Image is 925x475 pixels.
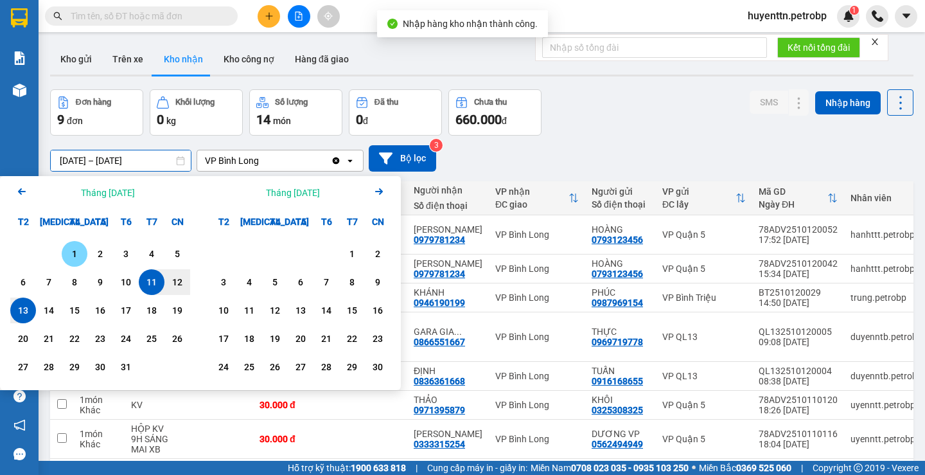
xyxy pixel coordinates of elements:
div: Số điện thoại [414,201,482,211]
div: 0793123456 [592,235,643,245]
span: notification [13,419,26,431]
div: 7 [40,274,58,290]
div: Choose Thứ Tư, tháng 11 5 2025. It's available. [262,269,288,295]
div: Choose Thứ Tư, tháng 11 26 2025. It's available. [262,354,288,380]
div: 0325308325 [592,405,643,415]
div: VP Quận 5 [662,434,746,444]
div: VP Quận 5 [662,229,746,240]
div: 22 [66,331,84,346]
div: Choose Thứ Ba, tháng 11 18 2025. It's available. [236,326,262,352]
div: 78ADV2510110120 [759,395,838,405]
div: Choose Thứ Tư, tháng 10 22 2025. It's available. [62,326,87,352]
div: HOÀNG [592,258,649,269]
div: 9H SÁNG MAI XB [131,434,176,454]
div: 09:08 [DATE] [759,337,838,347]
div: Choose Thứ Hai, tháng 10 27 2025. It's available. [10,354,36,380]
div: 25 [143,331,161,346]
div: 4 [240,274,258,290]
div: Choose Thứ Hai, tháng 10 20 2025. It's available. [10,326,36,352]
div: Khối lượng [175,98,215,107]
span: search [53,12,62,21]
div: Choose Thứ Hai, tháng 11 10 2025. It's available. [211,298,236,323]
div: 10 [117,274,135,290]
div: 30 [369,359,387,375]
div: Choose Thứ Năm, tháng 11 13 2025. It's available. [288,298,313,323]
div: Đơn hàng [76,98,111,107]
div: 1 [343,246,361,262]
button: Hàng đã giao [285,44,359,75]
div: 21 [40,331,58,346]
div: Choose Thứ Năm, tháng 10 9 2025. It's available. [87,269,113,295]
div: 30.000 đ [260,400,324,410]
div: Choose Chủ Nhật, tháng 10 19 2025. It's available. [164,298,190,323]
img: icon-new-feature [843,10,854,22]
div: Choose Thứ Tư, tháng 11 12 2025. It's available. [262,298,288,323]
div: Choose Thứ Sáu, tháng 11 14 2025. It's available. [313,298,339,323]
div: 31 [117,359,135,375]
button: Previous month. [14,184,30,201]
svg: Clear value [331,156,341,166]
div: Choose Thứ Bảy, tháng 11 29 2025. It's available. [339,354,365,380]
div: 30 [91,359,109,375]
div: 0971395879 [414,405,465,415]
div: 24 [117,331,135,346]
div: 0969719778 [592,337,643,347]
button: Bộ lọc [369,145,436,172]
div: 4 [143,246,161,262]
div: DƯƠNG VP [592,429,649,439]
div: 16 [369,303,387,318]
span: đ [502,116,507,126]
div: 14:50 [DATE] [759,298,838,308]
div: 78ADV2510110116 [759,429,838,439]
div: VP Bình Long [495,292,579,303]
div: Khác [80,405,118,415]
div: Choose Thứ Ba, tháng 11 25 2025. It's available. [236,354,262,380]
div: 3 [215,274,233,290]
span: món [273,116,291,126]
div: QL132510120005 [759,327,838,337]
div: KV [131,400,176,410]
div: 0562494949 [592,439,643,449]
div: HOÀNG [592,224,649,235]
img: phone-icon [872,10,883,22]
div: 08:38 [DATE] [759,376,838,386]
div: Tháng [DATE] [266,186,320,199]
div: Choose Thứ Sáu, tháng 10 10 2025. It's available. [113,269,139,295]
div: VP Bình Long [495,400,579,410]
div: Choose Thứ Sáu, tháng 10 17 2025. It's available. [113,298,139,323]
div: Choose Thứ Năm, tháng 11 6 2025. It's available. [288,269,313,295]
div: 15 [343,303,361,318]
div: Choose Thứ Hai, tháng 11 24 2025. It's available. [211,354,236,380]
span: kg [166,116,176,126]
div: VP Bình Long [495,371,579,381]
div: Người nhận [414,185,482,195]
span: close [870,37,879,46]
div: 18 [143,303,161,318]
div: Choose Thứ Năm, tháng 10 23 2025. It's available. [87,326,113,352]
div: ANH HUY [414,429,482,439]
div: 23 [91,331,109,346]
input: Nhập số tổng đài [542,37,767,58]
img: logo-vxr [11,8,28,28]
div: Choose Thứ Bảy, tháng 10 4 2025. It's available. [139,241,164,267]
div: KHÁNH [414,287,482,298]
div: T5 [87,209,113,235]
div: 3 [117,246,135,262]
div: hanhttt.petrobp [850,264,922,274]
span: aim [324,12,333,21]
span: huyenttn.petrobp [737,8,837,24]
div: VP Bình Long [495,264,579,274]
div: Choose Thứ Năm, tháng 11 20 2025. It's available. [288,326,313,352]
div: Choose Thứ Sáu, tháng 11 28 2025. It's available. [313,354,339,380]
span: message [13,448,26,460]
span: 1 [852,6,856,15]
div: Mã GD [759,186,827,197]
div: Chưa thu [474,98,507,107]
div: ĐỊNH [414,366,482,376]
div: VP Quận 5 [662,400,746,410]
div: 28 [40,359,58,375]
div: Choose Thứ Bảy, tháng 10 18 2025. It's available. [139,298,164,323]
div: 2 [91,246,109,262]
span: ... [454,327,462,337]
div: 29 [66,359,84,375]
